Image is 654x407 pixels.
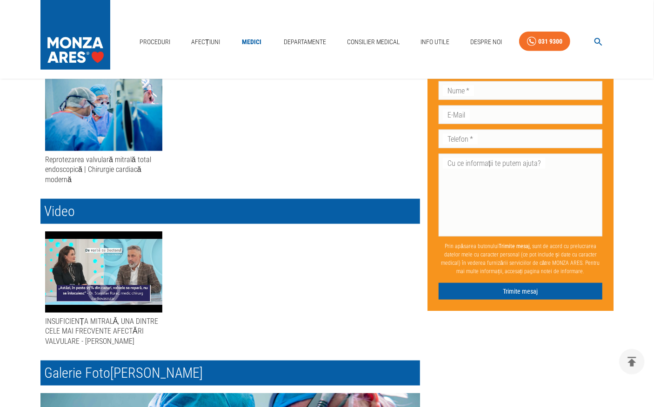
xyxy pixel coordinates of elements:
[45,77,162,151] img: Reprotezarea valvulară mitrală total endoscopică | Chirurgie cardiacă modernă
[237,33,267,52] a: Medici
[467,33,506,52] a: Despre Noi
[439,282,602,300] button: Trimite mesaj
[45,77,162,184] a: Reprotezarea valvulară mitrală total endoscopică | Chirurgie cardiacă modernă
[40,361,420,386] h2: Galerie Foto [PERSON_NAME]
[45,155,162,184] div: Reprotezarea valvulară mitrală total endoscopică | Chirurgie cardiacă modernă
[439,238,602,279] p: Prin apăsarea butonului , sunt de acord cu prelucrarea datelor mele cu caracter personal (ce pot ...
[499,243,530,249] b: Trimite mesaj
[619,349,645,374] button: delete
[45,231,162,350] button: INSUFICIENȚA MITRALĂ, UNA DINTRE CELE MAI FRECVENTE AFECTĂRI VALVULARE - [PERSON_NAME]
[538,36,562,47] div: 031 9300
[417,33,454,52] a: Info Utile
[45,316,162,346] div: INSUFICIENȚA MITRALĂ, UNA DINTRE CELE MAI FRECVENTE AFECTĂRI VALVULARE - [PERSON_NAME]
[519,32,570,52] a: 031 9300
[343,33,404,52] a: Consilier Medical
[136,33,174,52] a: Proceduri
[45,231,162,313] div: INSUFICIENȚA MITRALĂ, UNA DINTRE CELE MAI FRECVENTE AFECTĂRI VALVULARE - DR. STANISLAV RURAC
[40,199,420,224] h2: Video
[280,33,330,52] a: Departamente
[187,33,224,52] a: Afecțiuni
